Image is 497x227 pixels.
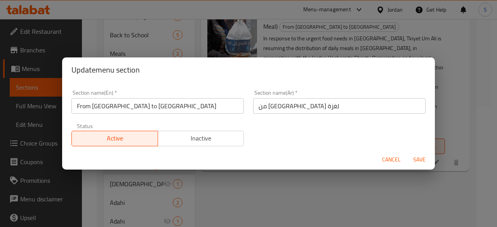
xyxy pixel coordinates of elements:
button: Inactive [158,131,244,146]
span: Active [75,133,155,144]
button: Cancel [379,152,404,167]
input: Please enter section name(en) [71,98,244,114]
input: Please enter section name(ar) [253,98,426,114]
span: Cancel [382,155,401,165]
button: Active [71,131,158,146]
button: Save [407,152,432,167]
h2: Update menu section [71,64,426,76]
span: Save [410,155,429,165]
span: Inactive [161,133,241,144]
